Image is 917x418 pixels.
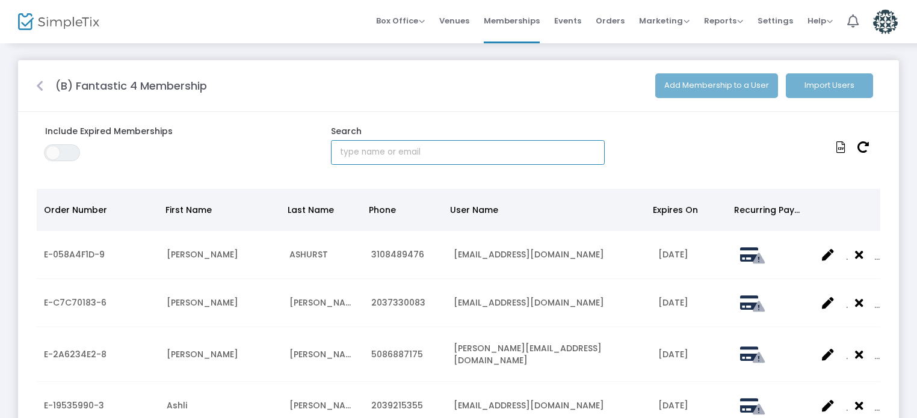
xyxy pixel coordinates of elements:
[289,248,328,260] span: ASHURST
[44,399,104,411] span: E-19535990-3
[439,5,469,36] span: Venues
[639,15,690,26] span: Marketing
[289,297,361,309] span: Cooksey
[658,248,688,260] span: 12/24/2025
[454,342,602,366] span: w.j.brewer@gmail.com
[167,399,187,411] span: Ashli
[653,204,698,216] span: Expires On
[554,5,581,36] span: Events
[167,248,238,260] span: CRAIG
[44,248,105,260] span: E-058A4F1D-9
[289,348,361,360] span: Brewer
[36,125,310,138] label: Include Expired Memberships
[376,15,425,26] span: Box Office
[596,5,625,36] span: Orders
[371,297,425,309] span: 2037330083
[289,399,361,411] span: Newman
[371,348,423,360] span: 5086887175
[484,5,540,36] span: Memberships
[371,399,423,411] span: 2039215355
[807,15,833,26] span: Help
[658,297,688,309] span: 12/30/2025
[454,248,604,260] span: theashurstfam@gmail.com
[55,78,207,94] m-panel-title: (B) Fantastic 4 Membership
[322,125,371,138] label: Search
[443,189,646,231] th: User Name
[362,189,443,231] th: Phone
[658,348,688,360] span: 1/22/2026
[331,140,605,165] input: type name or email
[165,204,212,216] span: First Name
[44,348,107,360] span: E-2A6234E2-8
[727,189,808,231] th: Recurring Payment
[371,248,424,260] span: 3108489476
[454,297,604,309] span: amrobinson14@gmail.com
[167,297,238,309] span: Alyssa
[167,348,238,360] span: William
[704,15,743,26] span: Reports
[44,204,107,216] span: Order Number
[758,5,793,36] span: Settings
[454,399,604,411] span: ashlirenae@gmail.com
[44,297,107,309] span: E-C7C70183-6
[658,399,688,411] span: 1/7/2026
[288,204,334,216] span: Last Name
